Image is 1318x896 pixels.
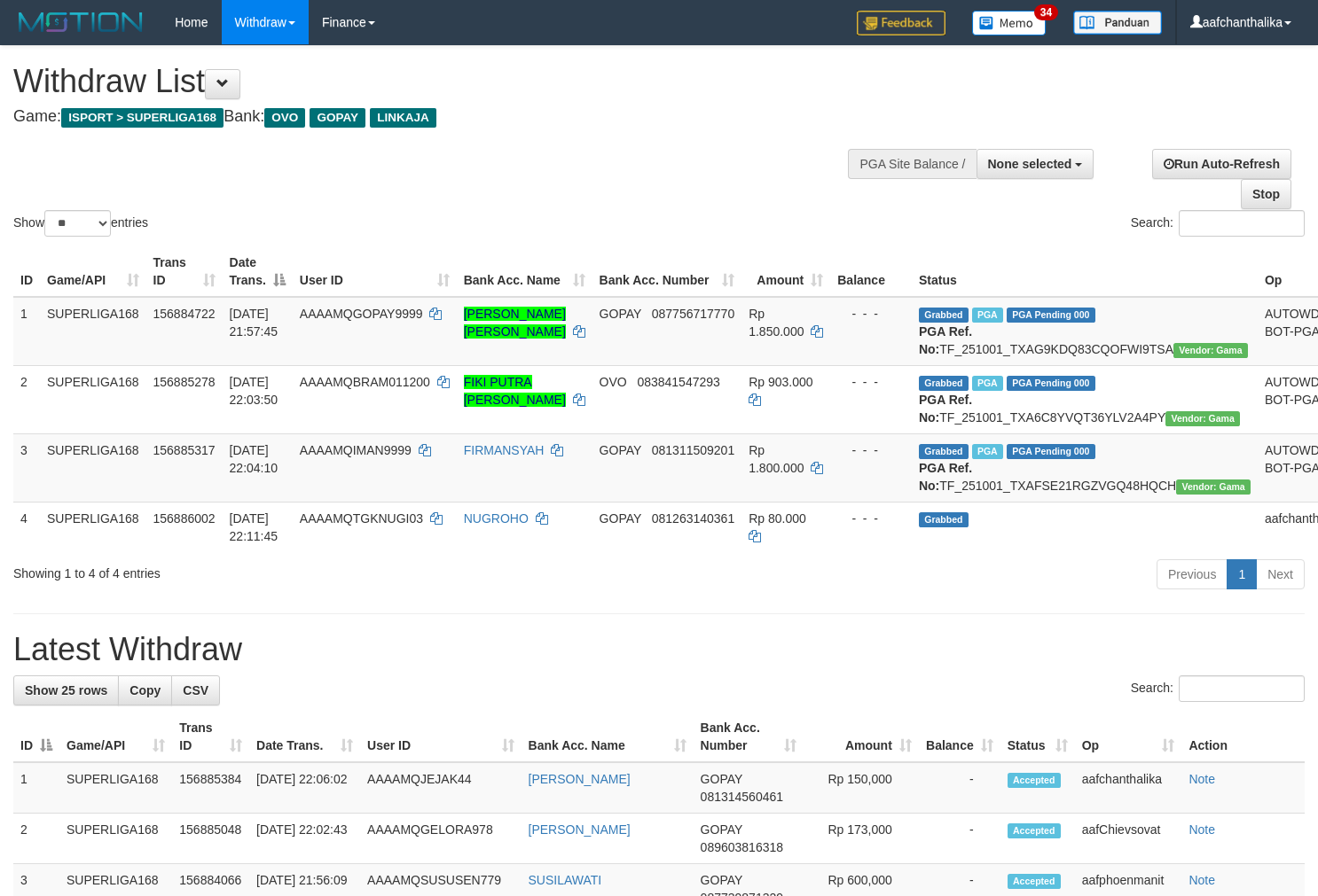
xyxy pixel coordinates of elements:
img: Feedback.jpg [857,11,945,35]
span: OVO [264,108,305,128]
a: Run Auto-Refresh [1152,149,1291,179]
th: Trans ID: activate to sort column ascending [146,246,223,297]
select: Showentries [44,210,111,237]
td: 2 [13,365,40,433]
span: Marked by aafphoenmanit [972,308,1003,323]
b: PGA Ref. No: [919,461,972,493]
span: [DATE] 22:03:50 [230,375,279,407]
span: Copy 087756717770 to clipboard [652,307,734,321]
span: LINKAJA [370,108,436,128]
span: 34 [1034,4,1058,20]
label: Search: [1131,210,1305,237]
h4: Game: Bank: [13,108,861,126]
span: GOPAY [701,822,742,837]
th: Game/API: activate to sort column ascending [59,712,172,762]
th: Status: activate to sort column ascending [1000,712,1075,762]
a: Note [1189,772,1215,786]
span: Rp 80.000 [749,511,806,526]
input: Search: [1179,675,1305,702]
td: 156885048 [172,814,249,864]
span: AAAAMQTGKNUGI03 [300,511,423,526]
td: SUPERLIGA168 [40,502,146,552]
span: Vendor URL: https://trx31.1velocity.biz [1165,411,1240,426]
span: Grabbed [919,512,969,527]
h1: Withdraw List [13,64,861,99]
span: [DATE] 22:04:10 [230,443,279,475]
td: Rp 150,000 [804,762,919,814]
span: CSV [183,683,208,697]
div: Showing 1 to 4 of 4 entries [13,557,536,582]
span: AAAAMQBRAM011200 [300,375,430,389]
b: PGA Ref. No: [919,393,972,425]
a: Note [1189,822,1215,837]
th: Status [912,246,1258,297]
span: [DATE] 21:57:45 [230,307,279,339]
th: Game/API: activate to sort column ascending [40,246,146,297]
span: Copy [129,683,161,697]
th: Date Trans.: activate to sort column ascending [249,712,360,762]
th: Trans ID: activate to sort column ascending [172,712,249,762]
td: 1 [13,297,40,366]
td: SUPERLIGA168 [59,814,172,864]
td: aafChievsovat [1075,814,1182,864]
span: 156885317 [153,443,216,457]
th: Date Trans.: activate to sort column descending [223,246,293,297]
span: Marked by aafphoenmanit [972,444,1003,459]
span: Accepted [1008,874,1061,889]
span: 156885278 [153,375,216,389]
td: TF_251001_TXA6C8YVQT36YLV2A4PY [912,365,1258,433]
span: PGA Pending [1007,308,1095,323]
span: Vendor URL: https://trx31.1velocity.biz [1176,479,1251,495]
span: GOPAY [701,873,742,887]
span: Rp 1.800.000 [749,443,804,475]
img: Button%20Memo.svg [972,11,1047,35]
h1: Latest Withdraw [13,632,1305,667]
td: 3 [13,433,40,502]
th: ID [13,246,40,297]
span: Grabbed [919,444,969,459]
span: PGA Pending [1007,376,1095,391]
th: Bank Acc. Name: activate to sort column ascending [522,712,694,762]
td: - [919,762,1000,814]
span: Copy 083841547293 to clipboard [637,375,719,389]
th: Op: activate to sort column ascending [1075,712,1182,762]
a: [PERSON_NAME] [529,772,631,786]
a: CSV [171,675,220,705]
td: Rp 173,000 [804,814,919,864]
span: Show 25 rows [25,683,107,697]
span: GOPAY [600,511,641,526]
span: AAAAMQIMAN9999 [300,443,412,457]
span: Copy 089603816318 to clipboard [701,840,783,854]
a: Copy [118,675,172,705]
span: ISPORT > SUPERLIGA168 [61,108,224,128]
a: Note [1189,873,1215,887]
div: - - - [837,373,905,391]
th: Amount: activate to sort column ascending [804,712,919,762]
span: OVO [600,375,627,389]
span: Copy 081311509201 to clipboard [652,443,734,457]
td: SUPERLIGA168 [40,433,146,502]
span: 156886002 [153,511,216,526]
th: Balance: activate to sort column ascending [919,712,1000,762]
a: Previous [1157,559,1228,589]
td: TF_251001_TXAG9KDQ83CQOFWI9TSA [912,297,1258,366]
b: PGA Ref. No: [919,324,972,356]
label: Search: [1131,675,1305,702]
a: [PERSON_NAME] [PERSON_NAME] [464,307,566,339]
span: Rp 1.850.000 [749,307,804,339]
a: Show 25 rows [13,675,119,705]
div: - - - [837,305,905,323]
td: TF_251001_TXAFSE21RGZVGQ48HQCH [912,433,1258,502]
a: [PERSON_NAME] [529,822,631,837]
td: AAAAMQJEJAK44 [360,762,521,814]
td: AAAAMQGELORA978 [360,814,521,864]
th: Action [1181,712,1305,762]
td: [DATE] 22:06:02 [249,762,360,814]
td: SUPERLIGA168 [59,762,172,814]
th: User ID: activate to sort column ascending [360,712,521,762]
a: FIRMANSYAH [464,443,545,457]
td: [DATE] 22:02:43 [249,814,360,864]
a: SUSILAWATI [529,873,602,887]
th: Balance [830,246,912,297]
div: PGA Site Balance / [848,149,976,179]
